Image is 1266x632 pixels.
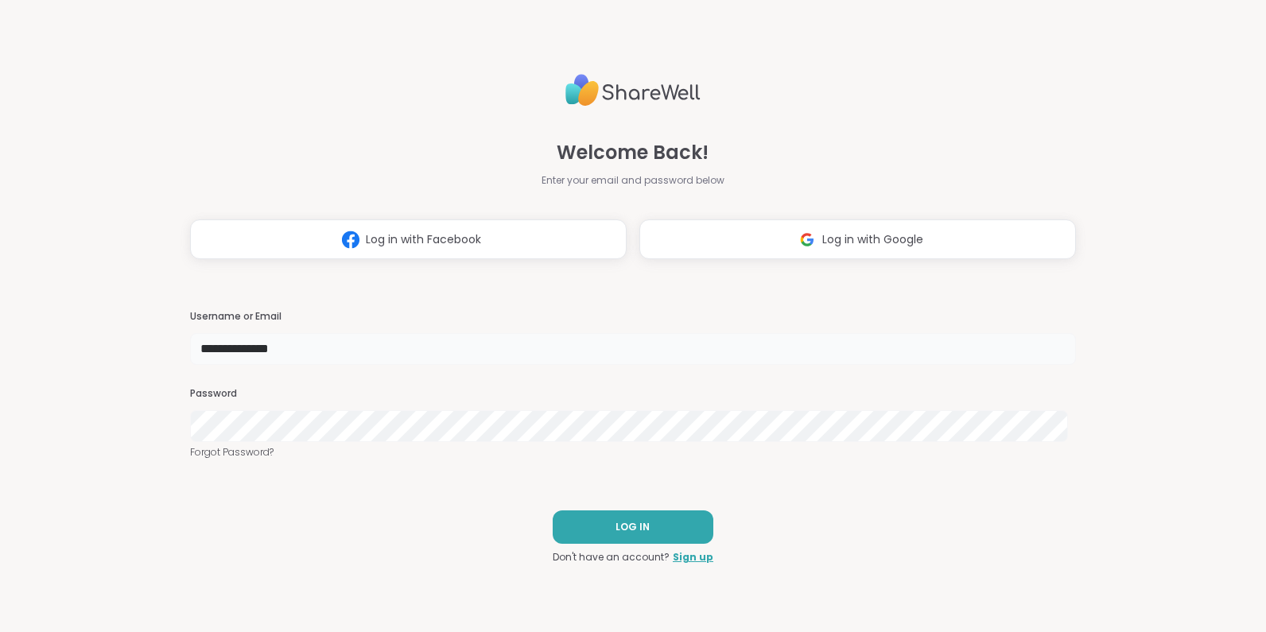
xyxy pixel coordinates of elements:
[557,138,709,167] span: Welcome Back!
[553,510,713,544] button: LOG IN
[542,173,724,188] span: Enter your email and password below
[190,310,1076,324] h3: Username or Email
[190,445,1076,459] a: Forgot Password?
[190,219,627,259] button: Log in with Facebook
[822,231,923,248] span: Log in with Google
[565,68,701,113] img: ShareWell Logo
[792,225,822,254] img: ShareWell Logomark
[673,550,713,564] a: Sign up
[190,387,1076,401] h3: Password
[366,231,481,248] span: Log in with Facebook
[553,550,670,564] span: Don't have an account?
[336,225,366,254] img: ShareWell Logomark
[639,219,1076,259] button: Log in with Google
[616,520,650,534] span: LOG IN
